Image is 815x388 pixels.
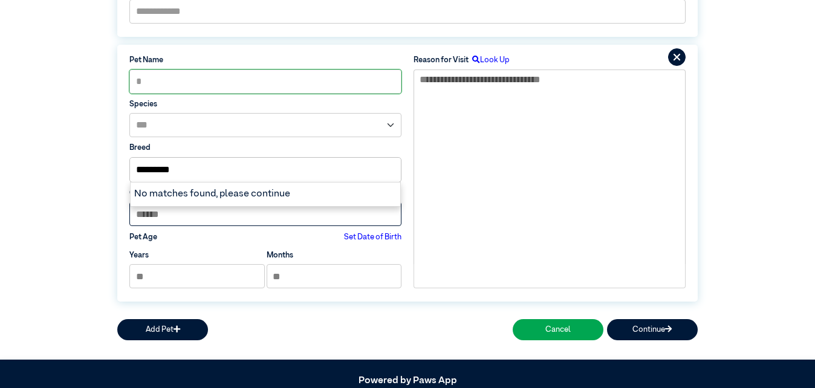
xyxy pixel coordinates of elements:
label: Pet Name [129,54,401,66]
label: Look Up [469,54,510,66]
label: Species [129,99,401,110]
label: Months [267,250,293,261]
button: Continue [607,319,698,340]
label: Years [129,250,149,261]
label: Breed [129,142,401,154]
h5: Powered by Paws App [117,375,698,387]
label: Pet Age [129,231,157,243]
label: Set Date of Birth [344,231,401,243]
div: No matches found, please continue [131,183,400,206]
button: Cancel [513,319,603,340]
label: Reason for Visit [414,54,469,66]
button: Add Pet [117,319,208,340]
label: Colour [129,187,401,199]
